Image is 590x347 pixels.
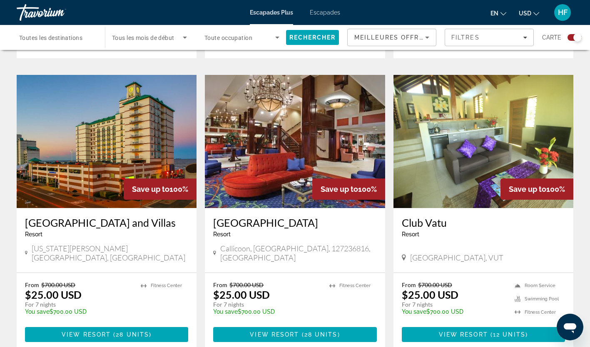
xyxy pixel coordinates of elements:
span: ( ) [299,331,340,338]
span: en [490,10,498,17]
span: Tous les mois de début [112,35,174,41]
span: Resort [25,231,42,238]
span: Resort [402,231,419,238]
button: View Resort(28 units) [213,327,376,342]
span: Fitness Center [339,283,371,288]
span: HF [558,8,568,17]
span: ( ) [111,331,152,338]
a: Escapades Plus [250,9,293,16]
button: Filtres [445,29,534,46]
span: Resort [213,231,231,238]
button: View Resort(32 units) [402,35,565,50]
span: 28 units [304,331,338,338]
span: Toutes les destinations [19,35,82,41]
a: [GEOGRAPHIC_DATA] [213,216,376,229]
img: Club Vatu [393,75,573,208]
a: Club Vatu [402,216,565,229]
span: From [25,281,39,288]
span: Fitness Center [525,310,556,315]
span: Carte [542,32,561,43]
span: 28 units [116,331,149,338]
span: Rechercher [289,34,336,41]
span: 12 units [493,331,525,338]
a: Travorium [17,2,100,23]
button: View Resort(88 units) [213,35,376,50]
button: View Resort(28 units) [25,327,188,342]
font: $700.00 USD [213,308,275,315]
span: [GEOGRAPHIC_DATA], VUT [410,253,503,262]
span: Filtres [451,34,480,41]
p: For 7 nights [25,301,132,308]
a: Escapades [310,9,340,16]
font: $700.00 USD [402,308,463,315]
span: Toute occupation [204,35,252,41]
span: You save [25,308,50,315]
img: Villa Roma Resort Lodges [205,75,385,208]
span: Save up to [509,185,546,193]
span: View Resort [62,331,111,338]
span: $700.00 USD [229,281,264,288]
div: 100% [312,178,385,200]
span: $700.00 USD [41,281,75,288]
span: ( ) [488,331,528,338]
button: Changer la langue [490,7,506,19]
button: Menu utilisateur [552,4,573,21]
mat-select: Trier par [354,32,429,42]
span: Swimming Pool [525,296,559,302]
button: Rechercher [286,30,339,45]
span: From [402,281,416,288]
span: Meilleures offres [354,34,428,41]
span: USD [519,10,531,17]
button: View Resort(12 units) [402,327,565,342]
span: Save up to [132,185,169,193]
span: $700.00 USD [418,281,452,288]
span: Room Service [525,283,555,288]
span: View Resort [250,331,299,338]
div: 100% [500,178,573,200]
a: [GEOGRAPHIC_DATA] and Villas [25,216,188,229]
font: $25.00 USD [213,288,270,301]
font: $700.00 USD [25,308,87,315]
span: [US_STATE][PERSON_NAME][GEOGRAPHIC_DATA], [GEOGRAPHIC_DATA] [32,244,188,262]
span: You save [402,308,426,315]
span: You save [213,308,238,315]
span: View Resort [439,331,488,338]
p: For 7 nights [402,301,506,308]
button: View Resort(4 units) [25,35,188,50]
iframe: Bouton de lancement de la fenêtre de messagerie [557,314,583,340]
span: From [213,281,227,288]
img: Boardwalk Resort and Villas [17,75,197,208]
font: $25.00 USD [402,288,458,301]
font: $25.00 USD [25,288,82,301]
span: Callicoon, [GEOGRAPHIC_DATA], 127236816, [GEOGRAPHIC_DATA] [220,244,376,262]
div: 100% [124,178,197,200]
button: Changer de devise [519,7,539,19]
p: For 7 nights [213,301,321,308]
span: Save up to [321,185,358,193]
input: Sélectionnez la destination [19,33,94,43]
span: Fitness Center [151,283,182,288]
